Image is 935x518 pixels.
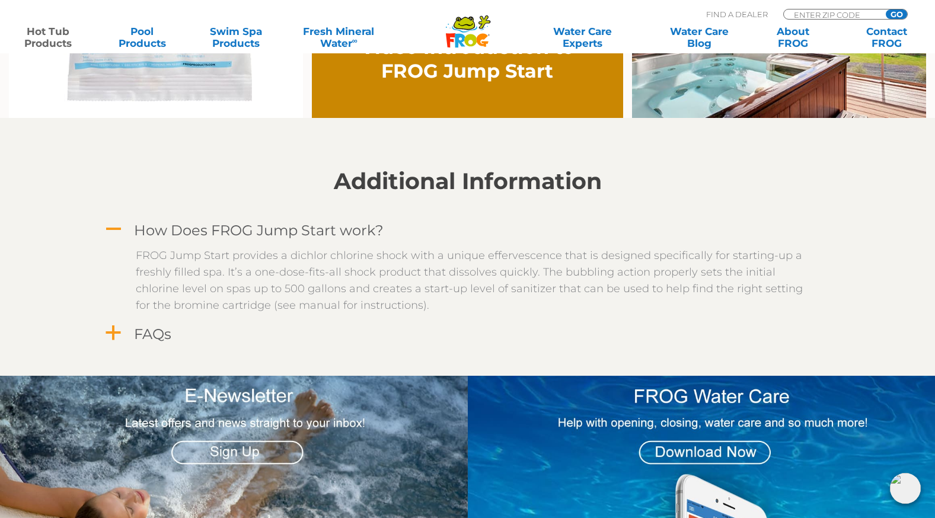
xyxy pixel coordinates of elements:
[793,9,873,20] input: Zip Code Form
[106,25,178,49] a: PoolProducts
[343,36,592,83] h2: Video Introduction to FROG Jump Start
[199,25,272,49] a: Swim SpaProducts
[134,222,384,238] h4: How Does FROG Jump Start work?
[706,9,768,20] p: Find A Dealer
[104,220,122,238] span: A
[850,25,923,49] a: ContactFROG
[134,326,171,342] h4: FAQs
[663,25,736,49] a: Water CareBlog
[757,25,829,49] a: AboutFROG
[890,473,921,504] img: openIcon
[103,219,832,241] a: A How Does FROG Jump Start work?
[136,247,818,314] p: FROG Jump Start provides a dichlor chlorine shock with a unique effervescence that is designed sp...
[103,323,832,345] a: a FAQs
[886,9,907,19] input: GO
[293,25,384,49] a: Fresh MineralWater∞
[524,25,642,49] a: Water CareExperts
[352,36,358,45] sup: ∞
[12,25,85,49] a: Hot TubProducts
[103,168,832,194] h2: Additional Information
[104,324,122,342] span: a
